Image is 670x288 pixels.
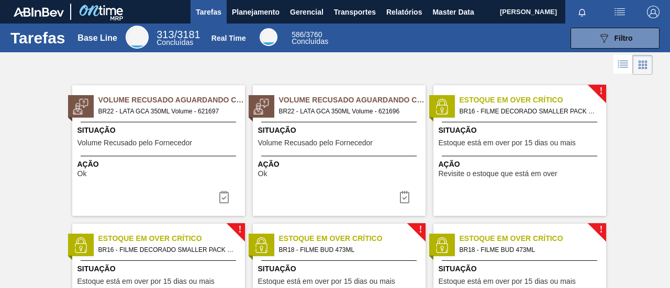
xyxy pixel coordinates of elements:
span: / 3760 [292,30,322,39]
span: Situação [258,125,423,136]
button: icon-task-complete [211,187,237,208]
div: Base Line [77,33,117,43]
span: Estoque está em over por 15 dias ou mais [439,139,576,147]
span: Ok [258,170,267,178]
span: BR22 - LATA GCA 350ML Volume - 621696 [279,106,417,117]
img: Logout [647,6,660,18]
img: icon-task-complete [218,191,230,203]
span: Volume Recusado Aguardando Ciência [279,95,426,106]
img: icon-task-complete [398,191,411,203]
h1: Tarefas [10,32,65,44]
span: / 3181 [157,29,200,40]
div: Completar tarefa: 30040838 [211,187,237,208]
span: Volume Recusado Aguardando Ciência [98,95,245,106]
div: Real Time [292,31,328,45]
span: Ação [439,159,604,170]
span: Revisite o estoque que está em over [439,170,557,178]
span: Ok [77,170,87,178]
button: Filtro [571,28,660,49]
span: Gerencial [290,6,323,18]
span: Situação [439,125,604,136]
span: BR16 - FILME DECORADO SMALLER PACK 269ML [98,244,237,256]
span: Estoque está em over por 15 dias ou mais [77,278,215,285]
span: Volume Recusado pelo Fornecedor [258,139,373,147]
span: BR18 - FILME BUD 473ML [460,244,598,256]
span: Concluídas [157,38,193,47]
span: ! [238,226,241,234]
span: Tarefas [196,6,221,18]
span: Concluídas [292,37,328,45]
span: Situação [439,263,604,274]
span: 586 [292,30,304,39]
span: Master Data [432,6,474,18]
span: Estoque em Over Crítico [460,233,606,244]
span: Estoque em Over Crítico [279,233,426,244]
img: status [253,99,269,114]
span: ! [419,226,422,234]
div: Real Time [260,28,277,46]
span: BR18 - FILME BUD 473ML [279,244,417,256]
span: Estoque em Over Crítico [98,233,245,244]
span: Ação [258,159,423,170]
img: status [73,237,88,253]
span: Situação [77,263,242,274]
img: status [434,237,450,253]
span: Transportes [334,6,376,18]
div: Base Line [126,26,149,49]
div: Real Time [211,34,246,42]
span: Ação [77,159,242,170]
span: BR22 - LATA GCA 350ML Volume - 621697 [98,106,237,117]
span: Planejamento [232,6,280,18]
span: ! [599,226,602,234]
span: BR16 - FILME DECORADO SMALLER PACK 269ML [460,106,598,117]
div: Visão em Cards [633,55,653,75]
span: 313 [157,29,174,40]
span: Volume Recusado pelo Fornecedor [77,139,192,147]
button: Notificações [565,5,599,19]
span: Relatórios [386,6,422,18]
div: Visão em Lista [613,55,633,75]
span: Situação [258,263,423,274]
span: Estoque está em over por 15 dias ou mais [439,278,576,285]
span: Estoque em Over Crítico [460,95,606,106]
span: ! [599,87,602,95]
span: Filtro [615,34,633,42]
button: icon-task-complete [392,187,417,208]
span: Situação [77,125,242,136]
div: Completar tarefa: 30040839 [392,187,417,208]
span: Estoque está em over por 15 dias ou mais [258,278,395,285]
div: Base Line [157,30,200,46]
img: status [73,99,88,114]
img: userActions [613,6,626,18]
img: TNhmsLtSVTkK8tSr43FrP2fwEKptu5GPRR3wAAAABJRU5ErkJggg== [14,7,64,17]
img: status [434,99,450,114]
img: status [253,237,269,253]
